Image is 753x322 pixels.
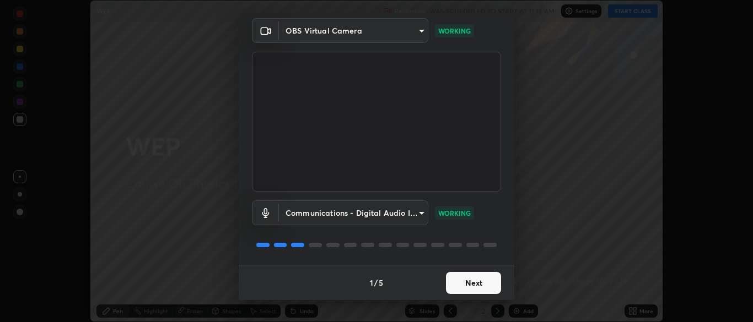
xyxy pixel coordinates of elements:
[379,277,383,288] h4: 5
[446,272,501,294] button: Next
[374,277,378,288] h4: /
[438,26,471,36] p: WORKING
[279,200,428,225] div: OBS Virtual Camera
[438,208,471,218] p: WORKING
[370,277,373,288] h4: 1
[279,18,428,43] div: OBS Virtual Camera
